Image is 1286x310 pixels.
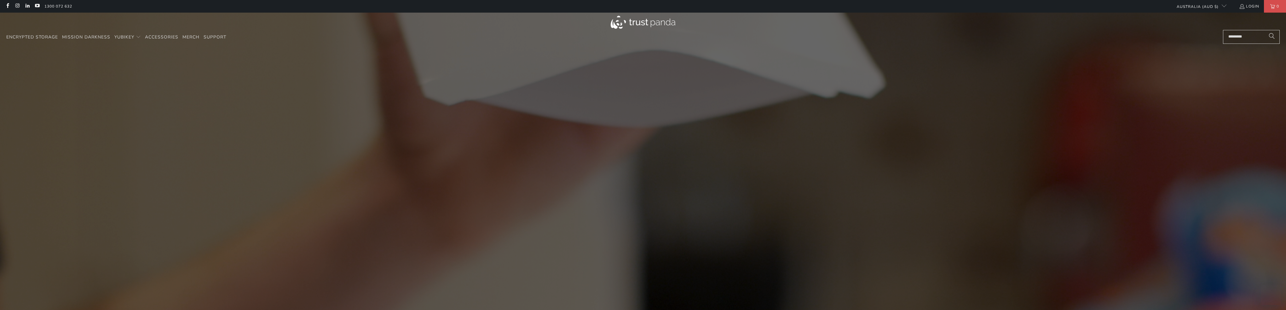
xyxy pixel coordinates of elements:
[44,3,72,10] a: 1300 072 632
[6,34,58,40] span: Encrypted Storage
[114,34,134,40] span: YubiKey
[145,30,178,45] a: Accessories
[114,30,141,45] summary: YubiKey
[1261,285,1281,305] iframe: Button to launch messaging window
[25,4,30,9] a: Trust Panda Australia on LinkedIn
[6,30,58,45] a: Encrypted Storage
[145,34,178,40] span: Accessories
[34,4,40,9] a: Trust Panda Australia on YouTube
[14,4,20,9] a: Trust Panda Australia on Instagram
[182,34,199,40] span: Merch
[62,30,110,45] a: Mission Darkness
[611,16,675,29] img: Trust Panda Australia
[204,30,226,45] a: Support
[1223,30,1280,44] input: Search...
[62,34,110,40] span: Mission Darkness
[5,4,10,9] a: Trust Panda Australia on Facebook
[6,30,226,45] nav: Translation missing: en.navigation.header.main_nav
[182,30,199,45] a: Merch
[1264,30,1280,44] button: Search
[204,34,226,40] span: Support
[1239,3,1259,10] a: Login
